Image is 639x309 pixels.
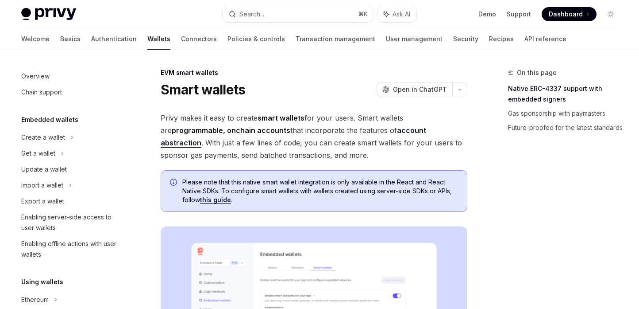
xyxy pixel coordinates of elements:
button: Open in ChatGPT [377,82,452,97]
a: API reference [524,28,566,50]
h1: Smart wallets [161,82,245,98]
div: Enabling server-side access to user wallets [21,212,122,233]
a: Enabling offline actions with user wallets [14,236,127,262]
div: Get a wallet [21,148,55,159]
strong: programmable, onchain accounts [172,126,290,135]
a: Update a wallet [14,161,127,177]
span: Please note that this native smart wallet integration is only available in the React and React Na... [182,178,458,204]
a: Overview [14,68,127,84]
button: Search...⌘K [223,6,373,22]
a: Enabling server-side access to user wallets [14,209,127,236]
span: Privy makes it easy to create for your users. Smart wallets are that incorporate the features of ... [161,112,467,161]
div: Search... [239,9,264,20]
div: Ethereum [21,294,49,305]
a: Recipes [489,28,514,50]
div: Enabling offline actions with user wallets [21,239,122,260]
a: Authentication [91,28,137,50]
button: Ask AI [377,6,416,22]
h5: Using wallets [21,277,63,287]
a: Dashboard [542,7,597,21]
img: light logo [21,8,76,20]
a: Export a wallet [14,193,127,209]
span: ⌘ K [358,11,368,18]
a: Chain support [14,84,127,100]
button: Toggle dark mode [604,7,618,21]
span: Dashboard [549,10,583,19]
a: Wallets [147,28,170,50]
div: Overview [21,71,50,82]
a: Basics [60,28,81,50]
a: Native ERC-4337 support with embedded signers [508,82,625,106]
strong: smart wallets [258,113,304,122]
span: Ask AI [393,10,410,19]
span: On this page [517,67,557,78]
svg: Info [170,179,179,188]
span: Open in ChatGPT [393,85,447,94]
a: Welcome [21,28,50,50]
a: User management [386,28,443,50]
a: Security [453,28,478,50]
a: Transaction management [296,28,375,50]
h5: Embedded wallets [21,114,78,125]
a: Future-proofed for the latest standards [508,121,625,135]
div: Import a wallet [21,180,63,191]
div: EVM smart wallets [161,68,467,77]
a: Demo [478,10,496,19]
a: Connectors [181,28,217,50]
div: Update a wallet [21,164,67,175]
a: Policies & controls [227,28,285,50]
div: Create a wallet [21,132,65,143]
a: Gas sponsorship with paymasters [508,106,625,121]
a: Support [507,10,531,19]
div: Chain support [21,87,62,98]
a: this guide [200,196,231,204]
div: Export a wallet [21,196,64,207]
